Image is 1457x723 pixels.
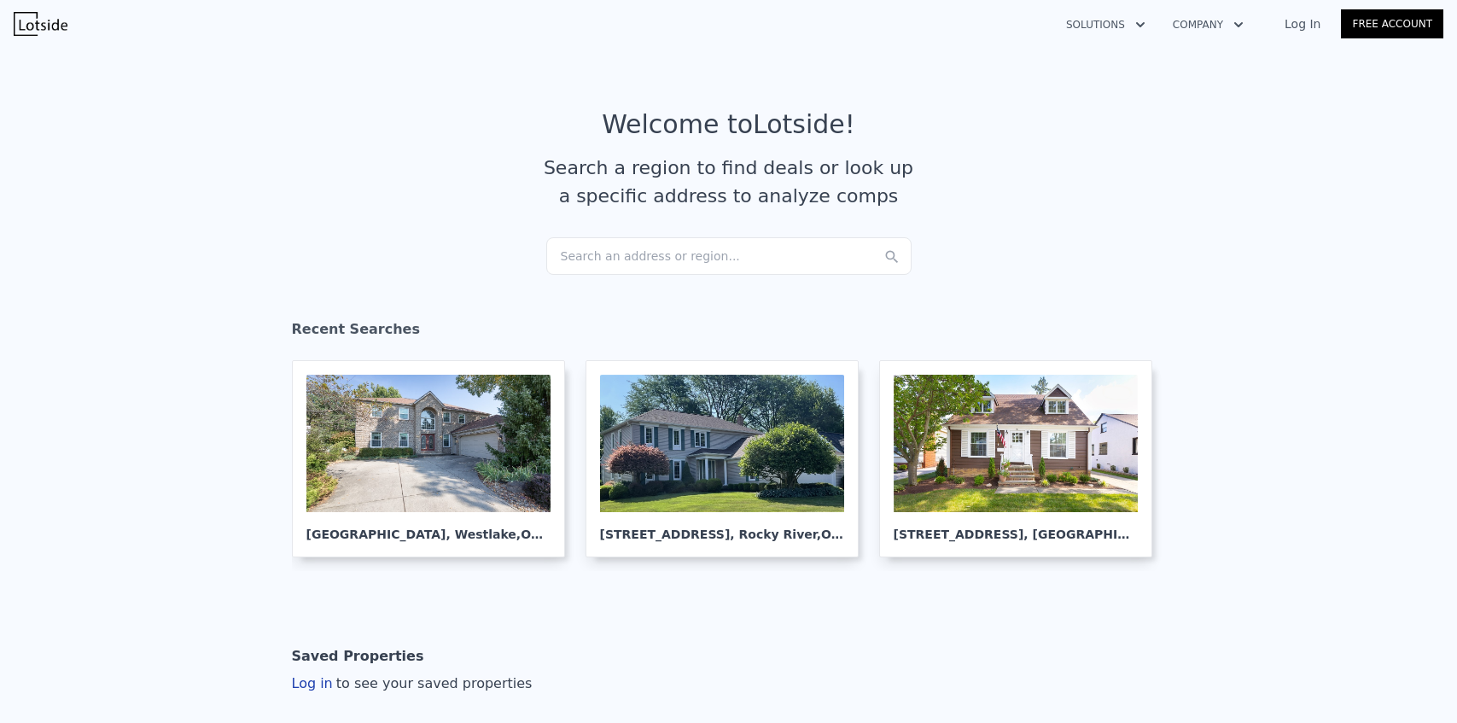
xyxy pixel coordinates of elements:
[879,360,1166,557] a: [STREET_ADDRESS], [GEOGRAPHIC_DATA]
[1341,9,1443,38] a: Free Account
[546,237,912,275] div: Search an address or region...
[600,512,844,543] div: [STREET_ADDRESS] , Rocky River
[586,360,872,557] a: [STREET_ADDRESS], Rocky River,OH 44116
[602,109,855,140] div: Welcome to Lotside !
[1159,9,1257,40] button: Company
[333,675,533,691] span: to see your saved properties
[894,512,1138,543] div: [STREET_ADDRESS] , [GEOGRAPHIC_DATA]
[1052,9,1159,40] button: Solutions
[516,528,587,541] span: , OH 44145
[306,512,551,543] div: [GEOGRAPHIC_DATA] , Westlake
[292,360,579,557] a: [GEOGRAPHIC_DATA], Westlake,OH 44145
[292,673,533,694] div: Log in
[292,306,1166,360] div: Recent Searches
[1264,15,1341,32] a: Log In
[292,639,424,673] div: Saved Properties
[817,528,888,541] span: , OH 44116
[538,154,920,210] div: Search a region to find deals or look up a specific address to analyze comps
[14,12,67,36] img: Lotside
